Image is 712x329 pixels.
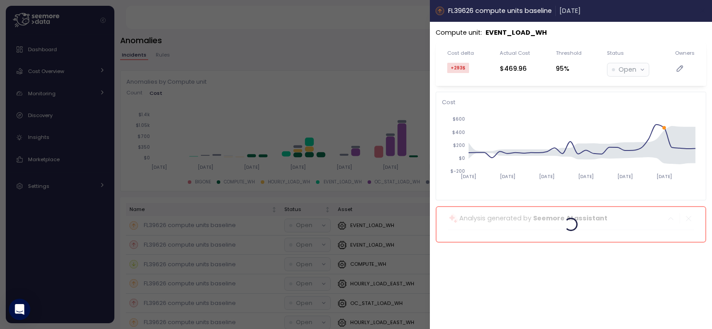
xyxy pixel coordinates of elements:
button: Open [608,63,649,76]
tspan: $-200 [450,169,465,175]
div: Cost delta [447,49,474,57]
div: Actual Cost [500,49,530,57]
p: FL39626 compute units baseline [448,6,552,16]
tspan: [DATE] [578,174,594,179]
tspan: [DATE] [656,174,672,179]
p: [DATE] [559,6,581,16]
tspan: $200 [453,142,465,148]
div: Owners [675,49,695,57]
div: $469.96 [500,64,530,74]
p: Compute unit : [436,28,482,38]
p: Cost [442,98,700,107]
tspan: [DATE] [500,174,516,179]
tspan: $0 [459,156,465,162]
div: 95% [556,64,582,74]
div: Open Intercom Messenger [9,299,30,320]
div: Threshold [556,49,582,57]
p: Open [619,65,637,75]
tspan: $600 [453,117,465,122]
tspan: $400 [452,130,465,135]
tspan: [DATE] [461,174,477,179]
tspan: [DATE] [539,174,555,179]
div: +293 $ [447,63,469,73]
p: EVENT_LOAD_WH [485,28,547,38]
tspan: [DATE] [617,174,633,179]
div: Status [607,49,624,57]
